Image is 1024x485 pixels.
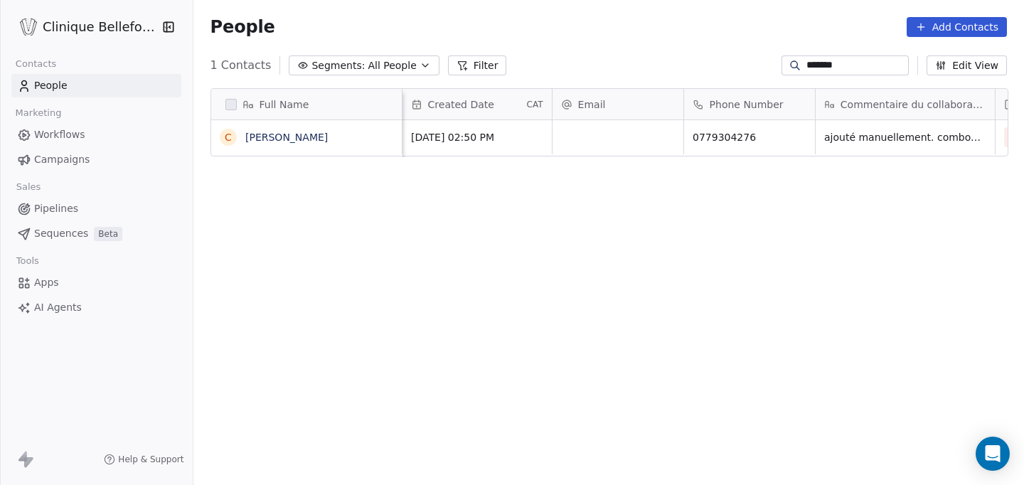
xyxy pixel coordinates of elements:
[10,250,45,272] span: Tools
[34,152,90,167] span: Campaigns
[34,300,82,315] span: AI Agents
[9,102,68,124] span: Marketing
[684,89,815,119] div: Phone Number
[94,227,122,241] span: Beta
[448,55,507,75] button: Filter
[816,89,995,119] div: Commentaire du collaborateur
[976,437,1010,471] div: Open Intercom Messenger
[402,89,552,119] div: Created DateCAT
[553,89,683,119] div: Email
[11,123,181,146] a: Workflows
[311,58,365,73] span: Segments:
[710,97,784,112] span: Phone Number
[118,454,183,465] span: Help & Support
[11,222,181,245] a: SequencesBeta
[11,271,181,294] a: Apps
[34,226,88,241] span: Sequences
[211,89,402,119] div: Full Name
[11,74,181,97] a: People
[693,130,806,144] span: 0779304276
[20,18,37,36] img: Logo_Bellefontaine_Black.png
[841,97,986,112] span: Commentaire du collaborateur
[34,78,68,93] span: People
[34,127,85,142] span: Workflows
[411,130,543,144] span: [DATE] 02:50 PM
[11,148,181,171] a: Campaigns
[368,58,416,73] span: All People
[225,130,232,145] div: C
[260,97,309,112] span: Full Name
[43,18,159,36] span: Clinique Bellefontaine
[210,16,275,38] span: People
[10,176,47,198] span: Sales
[245,132,328,143] a: [PERSON_NAME]
[578,97,606,112] span: Email
[9,53,63,75] span: Contacts
[927,55,1007,75] button: Edit View
[17,15,152,39] button: Clinique Bellefontaine
[34,201,78,216] span: Pipelines
[428,97,494,112] span: Created Date
[526,99,543,110] span: CAT
[907,17,1007,37] button: Add Contacts
[210,57,272,74] span: 1 Contacts
[11,296,181,319] a: AI Agents
[104,454,183,465] a: Help & Support
[11,197,181,220] a: Pipelines
[824,130,986,144] span: ajouté manuellement. combox msg. email envoyé
[34,275,59,290] span: Apps
[211,120,402,481] div: grid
